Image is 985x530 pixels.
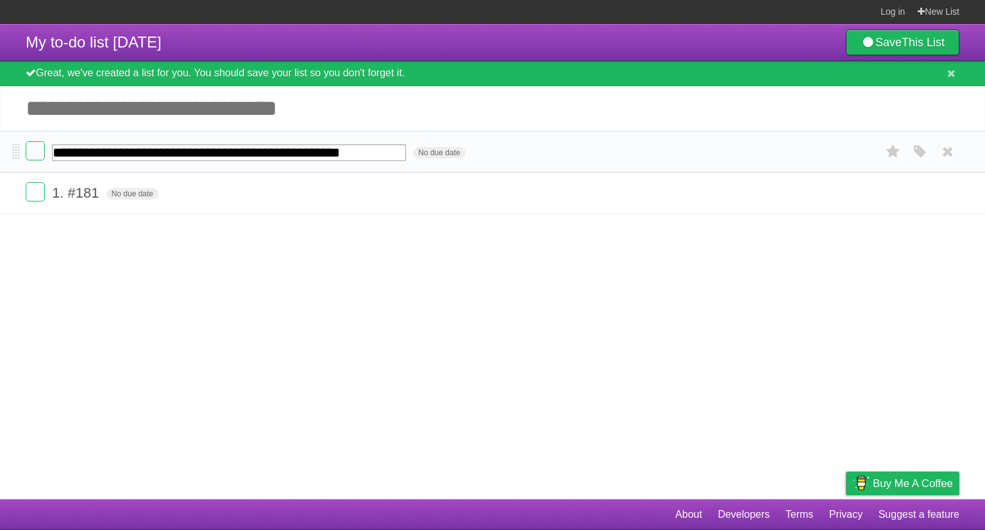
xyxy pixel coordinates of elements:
a: Suggest a feature [879,502,959,527]
span: My to-do list [DATE] [26,33,162,51]
span: Buy me a coffee [873,472,953,495]
b: This List [902,36,945,49]
a: Terms [786,502,814,527]
span: 1. #181 [52,185,102,201]
img: Buy me a coffee [852,472,870,494]
a: Developers [718,502,770,527]
span: No due date [106,188,158,200]
a: SaveThis List [846,30,959,55]
a: Privacy [829,502,863,527]
label: Done [26,182,45,201]
span: No due date [413,147,465,158]
a: About [675,502,702,527]
label: Done [26,141,45,160]
label: Star task [881,141,905,162]
a: Buy me a coffee [846,472,959,495]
